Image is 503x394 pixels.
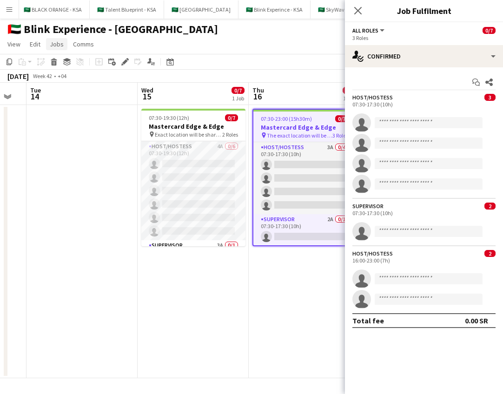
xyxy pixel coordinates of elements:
[311,0,371,19] button: 🇸🇦 SkyWaves - KSA
[465,316,488,325] div: 0.00 SR
[222,131,238,138] span: 2 Roles
[16,0,90,19] button: 🇸🇦 BLACK ORANGE - KSA
[141,240,245,272] app-card-role: Supervisor3A0/1
[352,257,496,264] div: 16:00-23:00 (7h)
[149,114,189,121] span: 07:30-19:30 (12h)
[58,72,66,79] div: +04
[73,40,94,48] span: Comms
[141,86,153,94] span: Wed
[141,141,245,240] app-card-role: Host/Hostess4A0/607:30-19:30 (12h)
[50,40,64,48] span: Jobs
[484,250,496,257] span: 2
[225,114,238,121] span: 0/7
[352,94,393,101] div: Host/Hostess
[164,0,238,19] button: 🇸🇦 [GEOGRAPHIC_DATA]
[141,109,245,246] app-job-card: 07:30-19:30 (12h)0/7Mastercard Edge & Edge Exact location will be shared later2 RolesHost/Hostess...
[261,115,312,122] span: 07:30-23:00 (15h30m)
[352,27,378,34] span: All roles
[352,210,496,217] div: 07:30-17:30 (10h)
[30,86,41,94] span: Tue
[46,38,67,50] a: Jobs
[352,203,384,210] div: Supervisor
[232,87,245,94] span: 0/7
[267,132,332,139] span: The exact location will be shared later
[345,5,503,17] h3: Job Fulfilment
[4,38,24,50] a: View
[31,72,54,79] span: Week 42
[343,95,355,102] div: 1 Job
[90,0,164,19] button: 🇸🇦 Talent Blueprint - KSA
[238,0,311,19] button: 🇸🇦 Blink Experince - KSA
[252,109,357,246] app-job-card: 07:30-23:00 (15h30m)0/7Mastercard Edge & Edge The exact location will be shared later3 RolesHost/...
[30,40,40,48] span: Edit
[484,94,496,101] span: 3
[141,122,245,131] h3: Mastercard Edge & Edge
[232,95,244,102] div: 1 Job
[352,250,393,257] div: Host/Hostess
[29,91,41,102] span: 14
[7,40,20,48] span: View
[484,203,496,210] span: 2
[345,45,503,67] div: Confirmed
[7,22,218,36] h1: 🇦🇪 Blink Experience - [GEOGRAPHIC_DATA]
[140,91,153,102] span: 15
[253,214,356,246] app-card-role: Supervisor2A0/107:30-17:30 (10h)
[155,131,222,138] span: Exact location will be shared later
[69,38,98,50] a: Comms
[343,87,356,94] span: 0/7
[352,27,386,34] button: All roles
[253,123,356,131] h3: Mastercard Edge & Edge
[26,38,44,50] a: Edit
[253,142,356,214] app-card-role: Host/Hostess3A0/407:30-17:30 (10h)
[251,91,264,102] span: 16
[352,316,384,325] div: Total fee
[335,115,348,122] span: 0/7
[483,27,496,34] span: 0/7
[7,72,29,81] div: [DATE]
[252,86,264,94] span: Thu
[332,132,348,139] span: 3 Roles
[352,34,496,41] div: 3 Roles
[352,101,496,108] div: 07:30-17:30 (10h)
